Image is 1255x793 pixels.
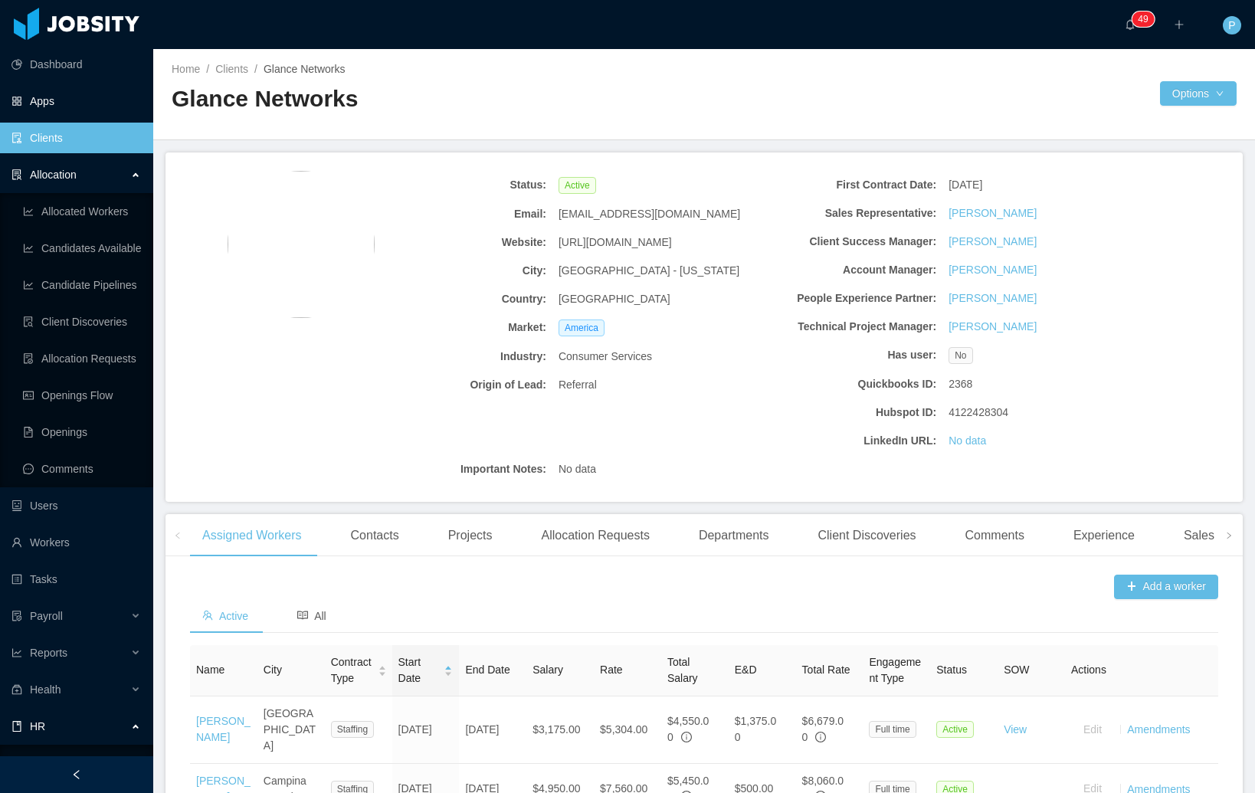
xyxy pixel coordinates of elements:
[196,715,251,743] a: [PERSON_NAME]
[754,177,937,193] b: First Contract Date:
[1174,19,1185,30] i: icon: plus
[363,349,546,365] b: Industry:
[949,347,972,364] span: No
[949,262,1037,278] a: [PERSON_NAME]
[297,610,308,621] i: icon: read
[559,319,605,336] span: America
[559,349,652,365] span: Consumer Services
[363,319,546,336] b: Market:
[331,721,374,738] span: Staffing
[594,696,661,764] td: $5,304.00
[378,664,386,669] i: icon: caret-up
[206,63,209,75] span: /
[444,664,453,674] div: Sort
[802,715,844,743] span: $6,679.00
[1143,11,1149,27] p: 9
[392,696,460,764] td: [DATE]
[532,664,563,676] span: Salary
[815,732,826,742] span: info-circle
[1114,575,1218,599] button: icon: plusAdd a worker
[378,664,387,674] div: Sort
[23,417,141,447] a: icon: file-textOpenings
[23,233,141,264] a: icon: line-chartCandidates Available
[559,291,670,307] span: [GEOGRAPHIC_DATA]
[559,234,672,251] span: [URL][DOMAIN_NAME]
[1004,664,1029,676] span: SOW
[196,664,224,676] span: Name
[1125,19,1135,30] i: icon: bell
[681,732,692,742] span: info-circle
[735,715,777,743] span: $1,375.00
[398,654,438,687] span: Start Date
[686,514,782,557] div: Departments
[802,664,850,676] span: Total Rate
[1071,717,1114,742] button: Edit
[754,319,937,335] b: Technical Project Manager:
[667,715,709,743] span: $4,550.00
[559,177,596,194] span: Active
[363,234,546,251] b: Website:
[11,123,141,153] a: icon: auditClients
[600,664,623,676] span: Rate
[23,454,141,484] a: icon: messageComments
[11,169,22,180] i: icon: solution
[363,377,546,393] b: Origin of Lead:
[11,86,141,116] a: icon: appstoreApps
[936,664,967,676] span: Status
[1004,723,1027,736] a: View
[1160,81,1237,106] button: Optionsicon: down
[559,263,739,279] span: [GEOGRAPHIC_DATA] - [US_STATE]
[202,610,248,622] span: Active
[363,206,546,222] b: Email:
[363,177,546,193] b: Status:
[23,306,141,337] a: icon: file-searchClient Discoveries
[754,205,937,221] b: Sales Representative:
[11,527,141,558] a: icon: userWorkers
[1138,11,1143,27] p: 4
[202,610,213,621] i: icon: team
[465,664,510,676] span: End Date
[949,205,1037,221] a: [PERSON_NAME]
[754,262,937,278] b: Account Manager:
[23,270,141,300] a: icon: line-chartCandidate Pipelines
[363,461,546,477] b: Important Notes:
[559,206,740,222] span: [EMAIL_ADDRESS][DOMAIN_NAME]
[172,84,704,115] h2: Glance Networks
[459,696,526,764] td: [DATE]
[254,63,257,75] span: /
[190,514,314,557] div: Assigned Workers
[1071,664,1106,676] span: Actions
[1225,532,1233,539] i: icon: right
[363,291,546,307] b: Country:
[30,610,63,622] span: Payroll
[949,376,972,392] span: 2368
[949,405,1008,421] span: 4122428304
[264,664,282,676] span: City
[754,234,937,250] b: Client Success Manager:
[444,670,453,674] i: icon: caret-down
[23,196,141,227] a: icon: line-chartAllocated Workers
[297,610,326,622] span: All
[378,670,386,674] i: icon: caret-down
[805,514,928,557] div: Client Discoveries
[559,377,597,393] span: Referral
[11,721,22,732] i: icon: book
[339,514,411,557] div: Contacts
[444,664,453,669] i: icon: caret-up
[754,433,937,449] b: LinkedIn URL:
[30,683,61,696] span: Health
[667,656,698,684] span: Total Salary
[172,63,200,75] a: Home
[1061,514,1147,557] div: Experience
[1127,723,1190,736] a: Amendments
[30,647,67,659] span: Reports
[23,380,141,411] a: icon: idcardOpenings Flow
[754,376,937,392] b: Quickbooks ID:
[228,171,375,318] img: 55aa6bc0-0d74-11eb-9ff7-cb7afc2188f3_5f861f7d7fc2b-400w.png
[949,234,1037,250] a: [PERSON_NAME]
[735,664,757,676] span: E&D
[1228,16,1235,34] span: P
[942,171,1138,199] div: [DATE]
[30,169,77,181] span: Allocation
[436,514,505,557] div: Projects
